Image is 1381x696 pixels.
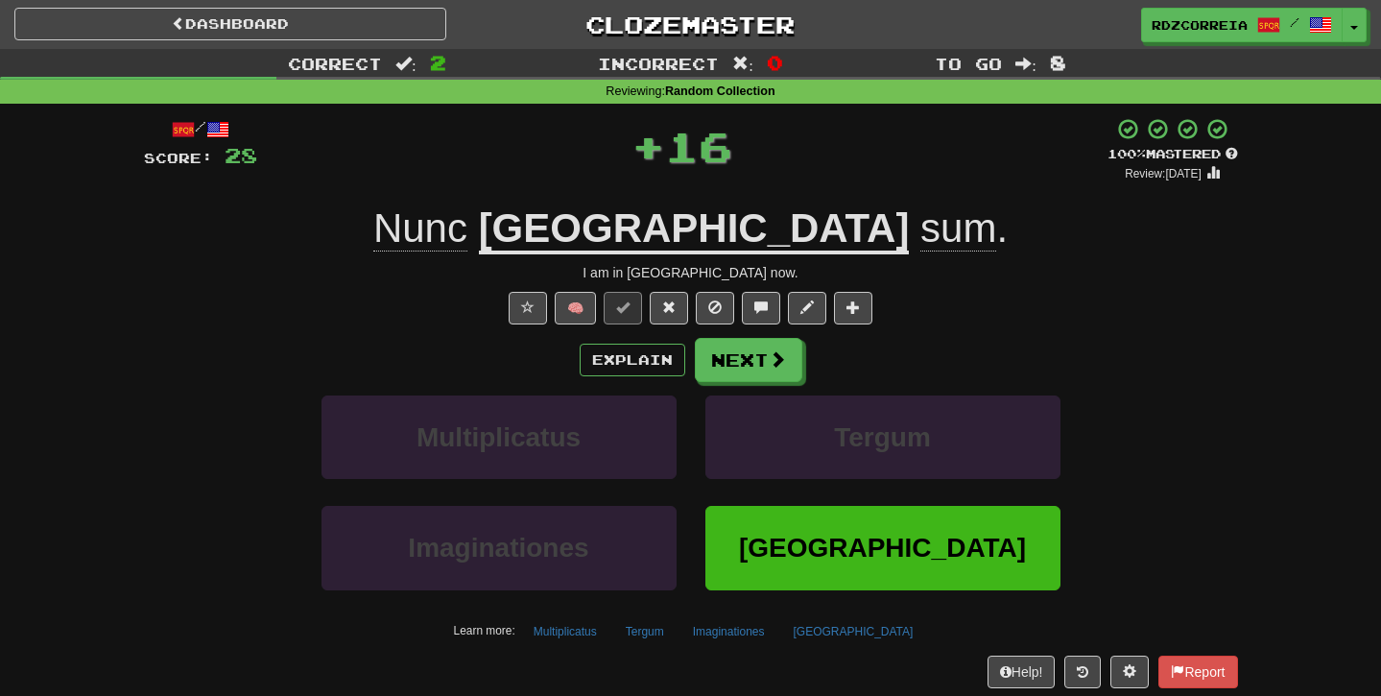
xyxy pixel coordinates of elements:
a: Dashboard [14,8,446,40]
button: [GEOGRAPHIC_DATA] [705,506,1060,589]
button: Next [695,338,802,382]
button: Imaginationes [682,617,775,646]
span: Incorrect [598,54,719,73]
u: [GEOGRAPHIC_DATA] [479,205,910,254]
a: Clozemaster [475,8,907,41]
button: Help! [988,656,1056,688]
button: Favorite sentence (alt+f) [509,292,547,324]
button: 🧠 [555,292,596,324]
strong: Random Collection [665,84,775,98]
span: Imaginationes [408,533,588,563]
button: Imaginationes [321,506,677,589]
button: Tergum [615,617,675,646]
div: Mastered [1107,146,1238,163]
span: : [1015,56,1036,72]
span: / [1290,15,1299,29]
button: Edit sentence (alt+d) [788,292,826,324]
button: Add to collection (alt+a) [834,292,872,324]
a: rdzcorreia / [1141,8,1343,42]
span: Tergum [834,422,931,452]
button: [GEOGRAPHIC_DATA] [782,617,923,646]
span: sum [920,205,996,252]
span: rdzcorreia [1152,16,1248,34]
span: 28 [225,143,257,167]
div: / [144,117,257,141]
span: Score: [144,150,213,166]
button: Reset to 0% Mastered (alt+r) [650,292,688,324]
span: : [395,56,417,72]
small: Review: [DATE] [1125,167,1202,180]
button: Report [1158,656,1237,688]
span: Correct [288,54,382,73]
span: Multiplicatus [417,422,581,452]
button: Set this sentence to 100% Mastered (alt+m) [604,292,642,324]
span: 8 [1050,51,1066,74]
button: Multiplicatus [321,396,677,479]
span: 2 [430,51,446,74]
button: Ignore sentence (alt+i) [696,292,734,324]
span: . [909,205,1008,252]
span: 100 % [1107,146,1146,161]
button: Explain [580,344,685,376]
button: Round history (alt+y) [1064,656,1101,688]
button: Multiplicatus [523,617,607,646]
span: [GEOGRAPHIC_DATA] [739,533,1026,563]
button: Discuss sentence (alt+u) [742,292,780,324]
button: Tergum [705,396,1060,479]
span: + [631,117,665,175]
span: : [732,56,753,72]
small: Learn more: [454,624,515,637]
span: 16 [665,122,732,170]
span: Nunc [373,205,467,252]
span: To go [935,54,1002,73]
div: I am in [GEOGRAPHIC_DATA] now. [144,263,1238,282]
span: 0 [767,51,783,74]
